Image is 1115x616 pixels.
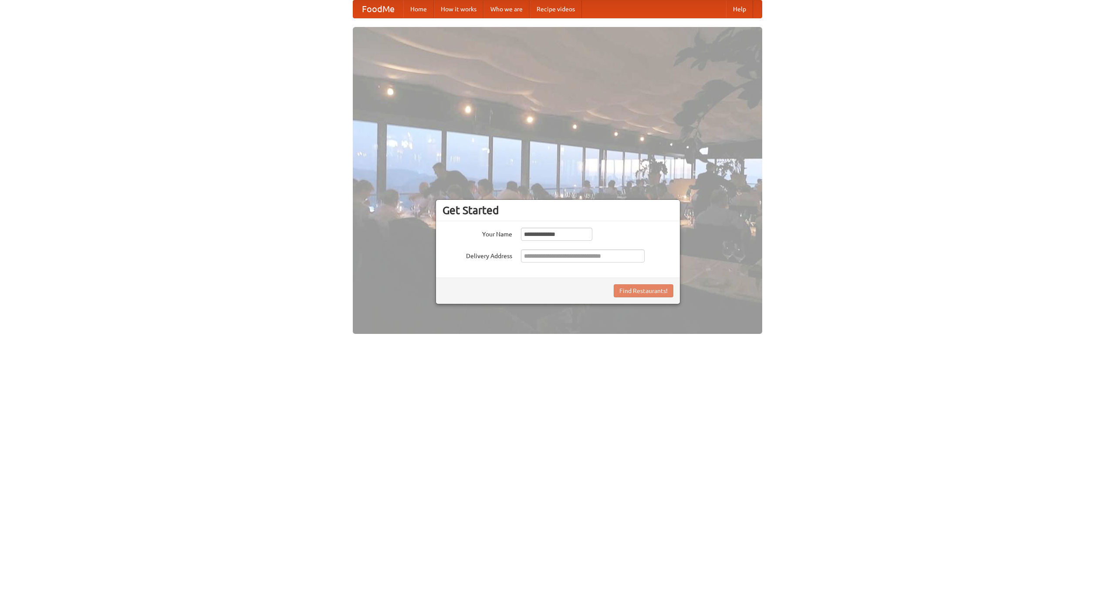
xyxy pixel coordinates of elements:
a: How it works [434,0,483,18]
h3: Get Started [443,204,673,217]
label: Delivery Address [443,249,512,260]
a: Recipe videos [530,0,582,18]
a: Help [726,0,753,18]
a: FoodMe [353,0,403,18]
a: Who we are [483,0,530,18]
label: Your Name [443,228,512,239]
button: Find Restaurants! [614,284,673,297]
a: Home [403,0,434,18]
